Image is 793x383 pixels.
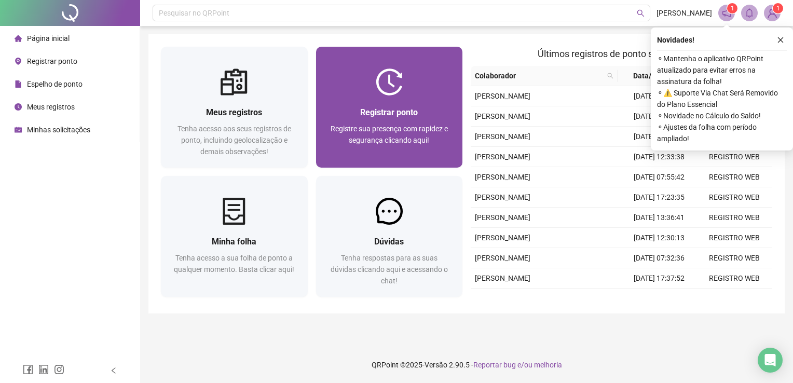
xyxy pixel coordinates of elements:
[15,35,22,42] span: home
[27,80,83,88] span: Espelho de ponto
[475,112,530,120] span: [PERSON_NAME]
[316,176,463,297] a: DúvidasTenha respostas para as suas dúvidas clicando aqui e acessando o chat!
[23,364,33,375] span: facebook
[38,364,49,375] span: linkedin
[161,47,308,168] a: Meus registrosTenha acesso aos seus registros de ponto, incluindo geolocalização e demais observa...
[622,86,697,106] td: [DATE] 07:47:34
[360,107,418,117] span: Registrar ponto
[605,68,616,84] span: search
[776,5,780,12] span: 1
[475,254,530,262] span: [PERSON_NAME]
[622,147,697,167] td: [DATE] 12:33:38
[475,193,530,201] span: [PERSON_NAME]
[727,3,737,13] sup: 1
[27,57,77,65] span: Registrar ponto
[331,254,448,285] span: Tenha respostas para as suas dúvidas clicando aqui e acessando o chat!
[475,173,530,181] span: [PERSON_NAME]
[622,268,697,289] td: [DATE] 17:37:52
[777,36,784,44] span: close
[622,228,697,248] td: [DATE] 12:30:13
[538,48,705,59] span: Últimos registros de ponto sincronizados
[622,127,697,147] td: [DATE] 13:37:15
[637,9,645,17] span: search
[622,289,697,309] td: [DATE] 13:47:31
[697,187,772,208] td: REGISTRO WEB
[425,361,447,369] span: Versão
[140,347,793,383] footer: QRPoint © 2025 - 2.90.5 -
[110,367,117,374] span: left
[212,237,256,247] span: Minha folha
[622,106,697,127] td: [DATE] 19:09:39
[316,47,463,168] a: Registrar pontoRegistre sua presença com rapidez e segurança clicando aqui!
[475,132,530,141] span: [PERSON_NAME]
[697,289,772,309] td: REGISTRO WEB
[475,234,530,242] span: [PERSON_NAME]
[206,107,262,117] span: Meus registros
[475,70,603,81] span: Colaborador
[27,126,90,134] span: Minhas solicitações
[618,66,691,86] th: Data/Hora
[764,5,780,21] img: 84078
[475,274,530,282] span: [PERSON_NAME]
[697,147,772,167] td: REGISTRO WEB
[722,8,731,18] span: notification
[657,53,787,87] span: ⚬ Mantenha o aplicativo QRPoint atualizado para evitar erros na assinatura da folha!
[657,110,787,121] span: ⚬ Novidade no Cálculo do Saldo!
[657,34,694,46] span: Novidades !
[697,167,772,187] td: REGISTRO WEB
[697,248,772,268] td: REGISTRO WEB
[622,187,697,208] td: [DATE] 17:23:35
[473,361,562,369] span: Reportar bug e/ou melhoria
[331,125,448,144] span: Registre sua presença com rapidez e segurança clicando aqui!
[622,208,697,228] td: [DATE] 13:36:41
[745,8,754,18] span: bell
[475,213,530,222] span: [PERSON_NAME]
[607,73,613,79] span: search
[15,103,22,111] span: clock-circle
[15,58,22,65] span: environment
[27,34,70,43] span: Página inicial
[622,70,678,81] span: Data/Hora
[374,237,404,247] span: Dúvidas
[657,87,787,110] span: ⚬ ⚠️ Suporte Via Chat Será Removido do Plano Essencial
[622,167,697,187] td: [DATE] 07:55:42
[697,208,772,228] td: REGISTRO WEB
[657,121,787,144] span: ⚬ Ajustes da folha com período ampliado!
[475,153,530,161] span: [PERSON_NAME]
[622,248,697,268] td: [DATE] 07:32:36
[174,254,294,273] span: Tenha acesso a sua folha de ponto a qualquer momento. Basta clicar aqui!
[161,176,308,297] a: Minha folhaTenha acesso a sua folha de ponto a qualquer momento. Basta clicar aqui!
[758,348,783,373] div: Open Intercom Messenger
[15,80,22,88] span: file
[657,7,712,19] span: [PERSON_NAME]
[475,92,530,100] span: [PERSON_NAME]
[773,3,783,13] sup: Atualize o seu contato no menu Meus Dados
[177,125,291,156] span: Tenha acesso aos seus registros de ponto, incluindo geolocalização e demais observações!
[54,364,64,375] span: instagram
[15,126,22,133] span: schedule
[697,268,772,289] td: REGISTRO WEB
[731,5,734,12] span: 1
[697,228,772,248] td: REGISTRO WEB
[27,103,75,111] span: Meus registros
